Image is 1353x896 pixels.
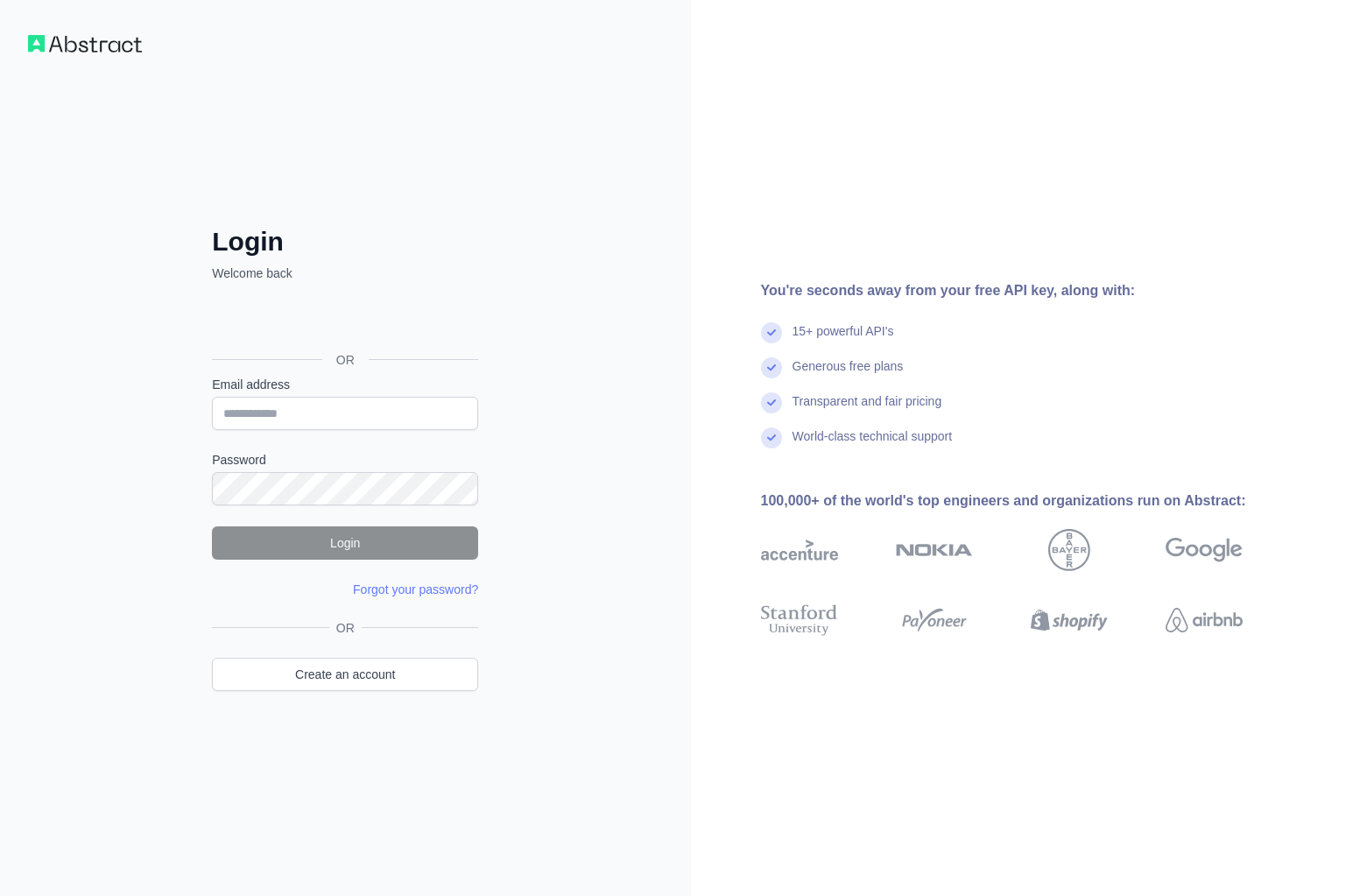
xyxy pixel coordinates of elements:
img: check mark [761,427,782,448]
span: OR [322,351,369,369]
img: accenture [761,529,838,571]
div: 100,000+ of the world's top engineers and organizations run on Abstract: [761,490,1299,511]
label: Email address [212,376,478,393]
img: stanford university [761,601,838,639]
div: World-class technical support [793,427,953,462]
img: bayer [1048,529,1090,571]
div: 15+ powerful API's [793,322,894,357]
iframe: Sign in with Google Button [203,301,483,340]
button: Login [212,526,478,560]
img: airbnb [1166,601,1243,639]
p: Welcome back [212,265,478,282]
div: Generous free plans [793,357,904,392]
img: shopify [1031,601,1108,639]
div: Transparent and fair pricing [793,392,942,427]
img: check mark [761,392,782,413]
span: OR [329,619,362,637]
img: nokia [896,529,973,571]
img: check mark [761,322,782,343]
img: google [1166,529,1243,571]
label: Password [212,451,478,469]
a: Forgot your password? [353,582,478,596]
img: check mark [761,357,782,378]
img: Workflow [28,35,142,53]
a: Create an account [212,658,478,691]
h2: Login [212,226,478,258]
img: payoneer [896,601,973,639]
div: You're seconds away from your free API key, along with: [761,280,1299,301]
